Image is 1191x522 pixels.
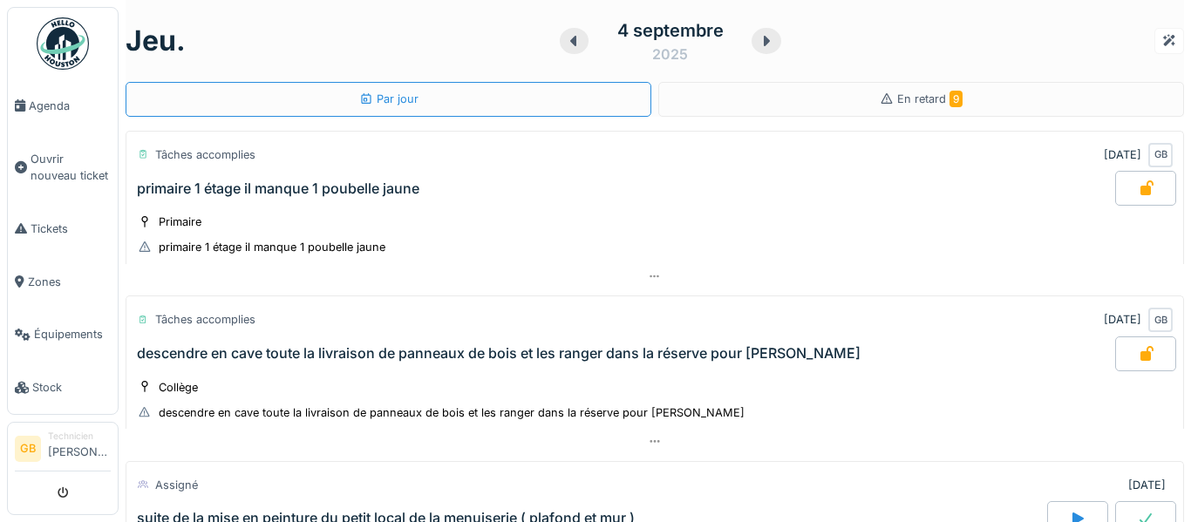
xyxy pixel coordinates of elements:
[137,345,861,362] div: descendre en cave toute la livraison de panneaux de bois et les ranger dans la réserve pour [PERS...
[159,214,201,230] div: Primaire
[1128,477,1166,493] div: [DATE]
[1104,311,1141,328] div: [DATE]
[48,430,111,467] li: [PERSON_NAME]
[31,220,111,237] span: Tickets
[8,132,118,202] a: Ouvrir nouveau ticket
[155,146,255,163] div: Tâches accomplies
[15,436,41,462] li: GB
[8,255,118,308] a: Zones
[8,361,118,414] a: Stock
[28,274,111,290] span: Zones
[159,379,198,396] div: Collège
[155,477,198,493] div: Assigné
[617,17,724,44] div: 4 septembre
[1104,146,1141,163] div: [DATE]
[159,239,385,255] div: primaire 1 étage il manque 1 poubelle jaune
[8,202,118,255] a: Tickets
[1148,308,1173,332] div: GB
[32,379,111,396] span: Stock
[8,308,118,362] a: Équipements
[159,404,745,421] div: descendre en cave toute la livraison de panneaux de bois et les ranger dans la réserve pour [PERS...
[15,430,111,471] a: GB Technicien[PERSON_NAME]
[29,98,111,114] span: Agenda
[359,91,419,107] div: Par jour
[34,326,111,342] span: Équipements
[31,151,111,184] span: Ouvrir nouveau ticket
[48,430,111,443] div: Technicien
[1148,143,1173,167] div: GB
[155,311,255,328] div: Tâches accomplies
[897,92,963,105] span: En retard
[949,91,963,107] span: 9
[652,44,688,64] div: 2025
[137,180,419,197] div: primaire 1 étage il manque 1 poubelle jaune
[126,24,186,58] h1: jeu.
[37,17,89,70] img: Badge_color-CXgf-gQk.svg
[8,79,118,132] a: Agenda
